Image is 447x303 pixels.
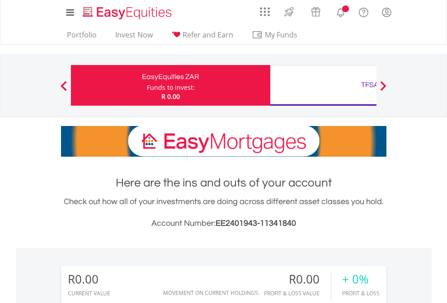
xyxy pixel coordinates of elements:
a: Refer and Earn [168,30,237,44]
div: Funds to invest: [147,83,195,92]
img: EasyEquities_Logo.png [81,5,175,20]
button: Previous [55,85,73,94]
button: Next [374,85,392,94]
img: grid-menu-icon.svg [260,7,270,17]
img: thrive-v2.svg [282,5,296,19]
a: My Profile [375,2,398,22]
a: Portfolio [63,30,100,44]
a: FAQ's and Support [352,2,375,20]
h1: Here are the ins and outs of your account [61,175,386,191]
h3: Account Number: [61,217,386,230]
div: Check out how all of your investments are doing across different asset classes you hold. [61,196,386,230]
div: EasyEquities ZAR [76,70,265,83]
span: R 0.00 [161,92,180,101]
div: Movement on Current Holdings: [163,290,259,296]
div: + 0% [342,273,380,286]
a: Home page [79,2,175,20]
div: R0.00 [68,273,110,286]
div: Profit & Loss Value [264,290,331,296]
span: EE2401943-11341840 [216,219,296,228]
span: My Funds [252,29,311,41]
img: EasyMortage Promotion Banner [61,126,386,157]
a: Invest Now [112,30,156,44]
div: R0.00 [264,273,331,286]
span: Refer and Earn [183,30,233,40]
a: AppsGrid [254,2,276,17]
a: Vouchers [302,2,329,19]
div: Profit & Loss [342,290,380,296]
a: Notifications [329,2,352,20]
div: CURRENT VALUE [68,290,110,296]
img: vouchers-v2.svg [308,5,323,19]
